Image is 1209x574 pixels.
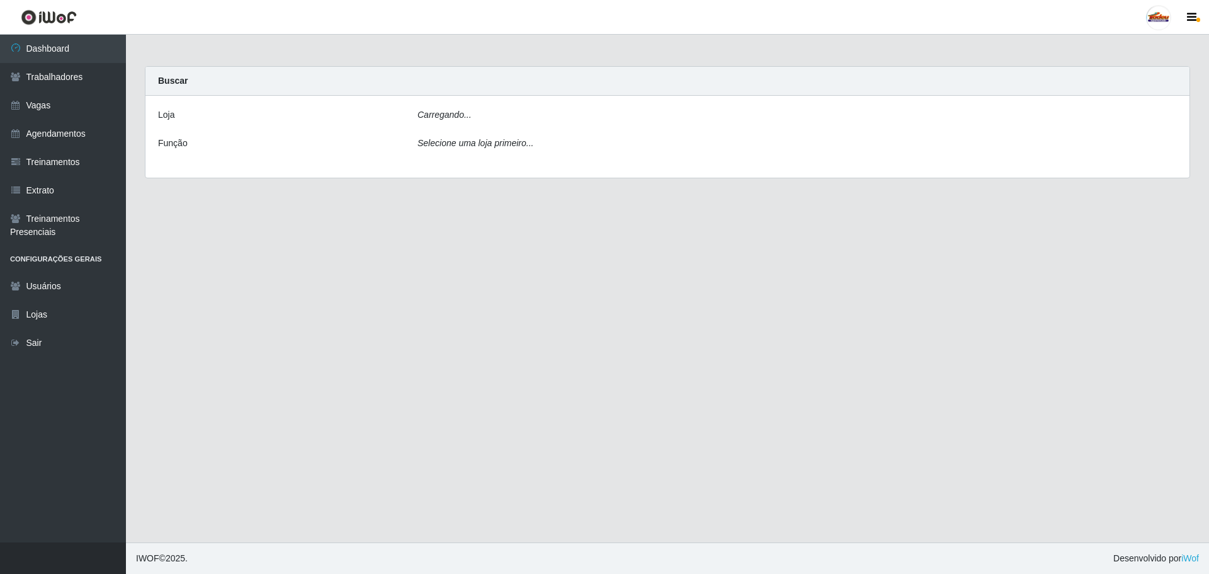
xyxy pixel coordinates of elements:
[1181,553,1199,563] a: iWof
[136,553,159,563] span: IWOF
[158,108,174,122] label: Loja
[158,137,188,150] label: Função
[417,110,472,120] i: Carregando...
[21,9,77,25] img: CoreUI Logo
[417,138,533,148] i: Selecione uma loja primeiro...
[158,76,188,86] strong: Buscar
[136,552,188,565] span: © 2025 .
[1113,552,1199,565] span: Desenvolvido por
